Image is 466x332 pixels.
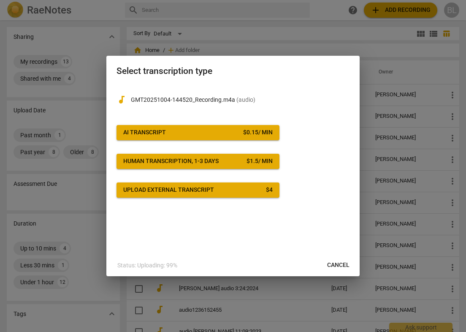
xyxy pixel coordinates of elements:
[266,186,273,194] div: $ 4
[236,96,255,103] span: ( audio )
[243,128,273,137] div: $ 0.15 / min
[123,157,219,166] div: Human transcription, 1-3 days
[116,95,127,105] span: audiotrack
[116,66,349,76] h2: Select transcription type
[117,261,177,270] p: Status: Uploading: 99%
[327,261,349,269] span: Cancel
[116,125,279,140] button: AI Transcript$0.15/ min
[123,186,214,194] div: Upload external transcript
[320,258,356,273] button: Cancel
[116,182,279,198] button: Upload external transcript$4
[247,157,273,166] div: $ 1.5 / min
[116,154,279,169] button: Human transcription, 1-3 days$1.5/ min
[123,128,166,137] div: AI Transcript
[131,95,349,104] p: GMT20251004-144520_Recording.m4a(audio)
